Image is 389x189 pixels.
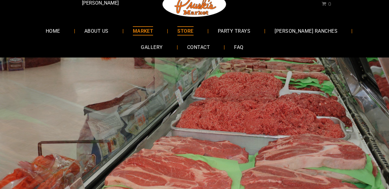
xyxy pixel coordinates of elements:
[209,23,260,39] a: PARTY TRAYS
[37,23,69,39] a: HOME
[328,1,331,7] span: 0
[178,39,219,55] a: CONTACT
[132,39,172,55] a: GALLERY
[168,23,202,39] a: STORE
[124,23,163,39] a: MARKET
[225,39,252,55] a: FAQ
[177,26,193,35] span: STORE
[75,23,118,39] a: ABOUT US
[265,23,347,39] a: [PERSON_NAME] RANCHES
